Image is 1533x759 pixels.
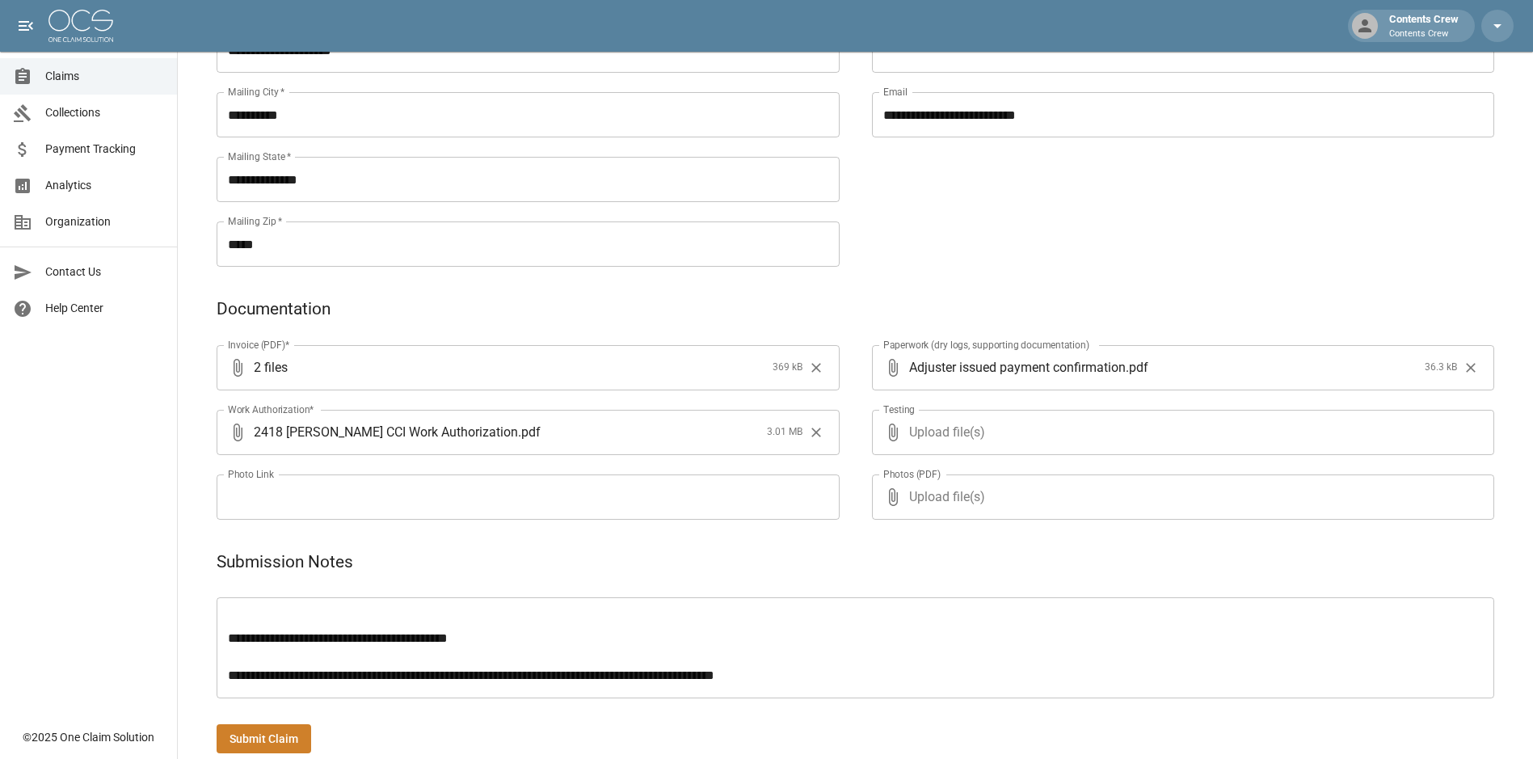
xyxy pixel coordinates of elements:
span: Organization [45,213,164,230]
label: Invoice (PDF)* [228,338,290,352]
label: Testing [883,403,915,416]
span: . pdf [1126,358,1148,377]
label: Photos (PDF) [883,467,941,481]
button: Submit Claim [217,724,311,754]
label: Paperwork (dry logs, supporting documentation) [883,338,1089,352]
span: 3.01 MB [767,424,802,441]
span: Analytics [45,177,164,194]
button: open drawer [10,10,42,42]
span: Payment Tracking [45,141,164,158]
div: © 2025 One Claim Solution [23,729,154,745]
img: ocs-logo-white-transparent.png [48,10,113,42]
span: 36.3 kB [1425,360,1457,376]
div: Contents Crew [1383,11,1465,40]
button: Clear [804,356,828,380]
label: Mailing City [228,85,285,99]
button: Clear [804,420,828,445]
span: Upload file(s) [909,410,1451,455]
span: Contact Us [45,264,164,280]
label: Work Authorization* [228,403,314,416]
span: Adjuster issued payment confirmation [909,358,1126,377]
label: Photo Link [228,467,274,481]
span: 369 kB [773,360,802,376]
p: Contents Crew [1389,27,1459,41]
span: . pdf [518,423,541,441]
span: 2418 [PERSON_NAME] CCI Work Authorization [254,423,518,441]
label: Mailing Zip [228,214,283,228]
span: Claims [45,68,164,85]
label: Mailing State [228,150,291,163]
span: Help Center [45,300,164,317]
span: Collections [45,104,164,121]
label: Email [883,85,908,99]
button: Clear [1459,356,1483,380]
span: Upload file(s) [909,474,1451,520]
span: 2 files [254,345,766,390]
